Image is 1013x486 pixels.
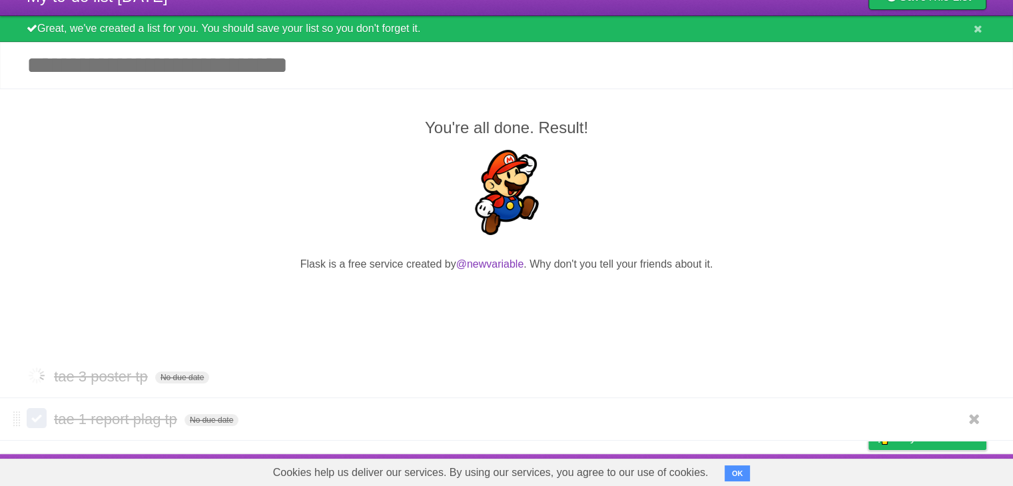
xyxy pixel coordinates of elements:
span: Buy me a coffee [896,426,980,449]
h2: You're all done. Result! [27,116,986,140]
a: Terms [806,457,835,483]
span: No due date [155,371,209,383]
img: Super Mario [464,150,549,235]
a: Privacy [851,457,886,483]
button: OK [725,465,751,481]
iframe: X Post Button [483,289,531,308]
span: tae 1 report plag tp [54,411,180,427]
a: About [691,457,719,483]
label: Done [27,408,47,428]
span: Cookies help us deliver our services. By using our services, you agree to our use of cookies. [260,459,722,486]
span: No due date [184,414,238,426]
a: Developers [735,457,789,483]
a: Suggest a feature [902,457,986,483]
label: Done [27,365,47,385]
a: @newvariable [456,258,524,270]
p: Flask is a free service created by . Why don't you tell your friends about it. [27,256,986,272]
span: tae 3 poster tp [54,368,151,385]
